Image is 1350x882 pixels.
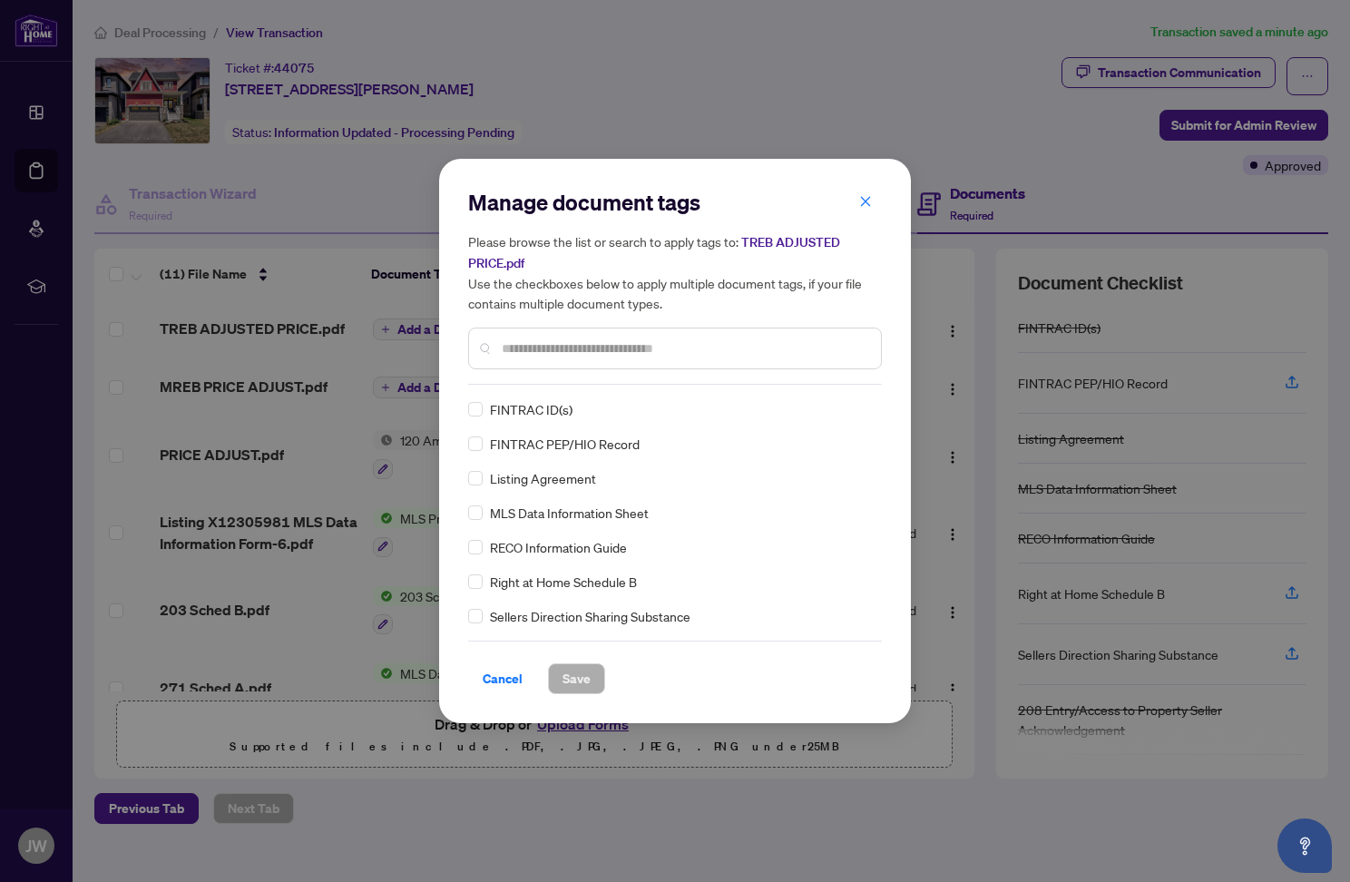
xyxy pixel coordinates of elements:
[490,503,649,523] span: MLS Data Information Sheet
[490,606,690,626] span: Sellers Direction Sharing Substance
[548,663,605,694] button: Save
[483,664,523,693] span: Cancel
[468,231,882,313] h5: Please browse the list or search to apply tags to: Use the checkboxes below to apply multiple doc...
[490,399,572,419] span: FINTRAC ID(s)
[468,188,882,217] h2: Manage document tags
[490,434,640,454] span: FINTRAC PEP/HIO Record
[859,195,872,208] span: close
[490,468,596,488] span: Listing Agreement
[490,572,637,592] span: Right at Home Schedule B
[490,537,627,557] span: RECO Information Guide
[468,663,537,694] button: Cancel
[1277,818,1332,873] button: Open asap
